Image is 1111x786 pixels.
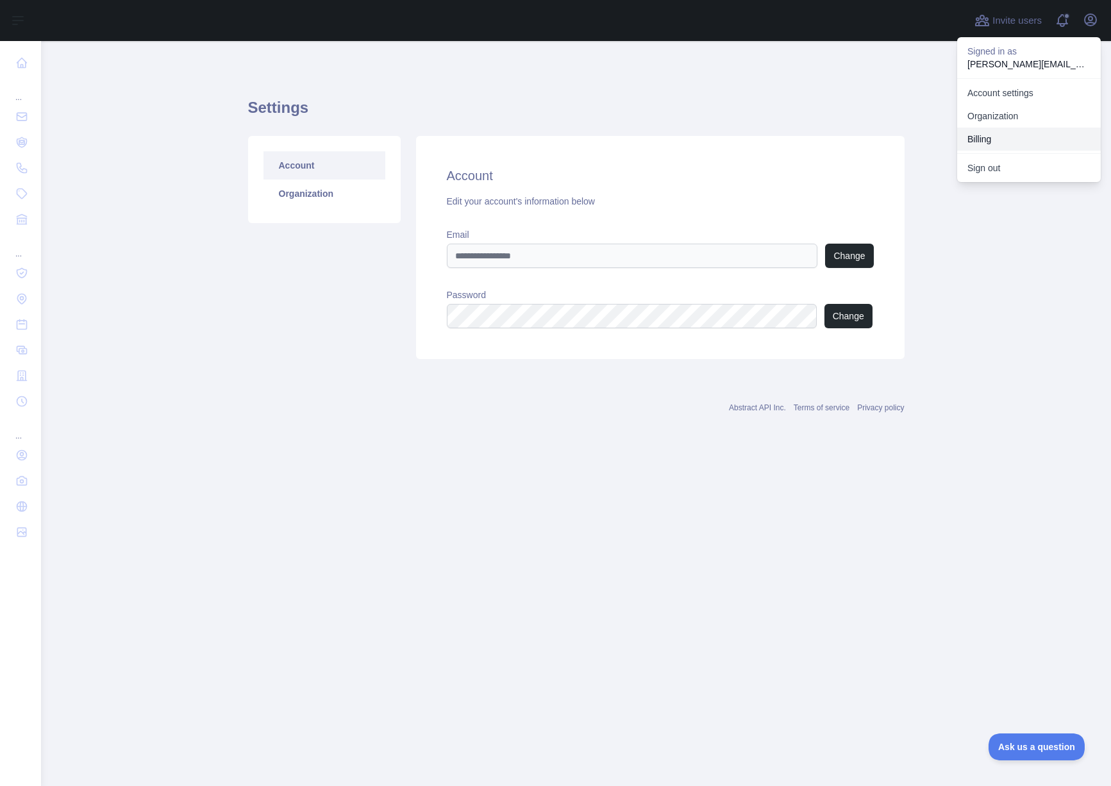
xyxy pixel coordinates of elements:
iframe: Toggle Customer Support [989,733,1085,760]
button: Change [825,244,873,268]
a: Account settings [957,81,1101,105]
label: Email [447,228,874,241]
p: Signed in as [967,45,1090,58]
div: ... [10,233,31,259]
a: Terms of service [794,403,849,412]
a: Account [263,151,385,180]
label: Password [447,288,874,301]
button: Change [824,304,873,328]
button: Invite users [972,10,1044,31]
button: Sign out [957,156,1101,180]
p: [PERSON_NAME][EMAIL_ADDRESS][DOMAIN_NAME] [967,58,1090,71]
div: ... [10,415,31,441]
a: Organization [957,105,1101,128]
a: Abstract API Inc. [729,403,786,412]
button: Billing [957,128,1101,151]
span: Invite users [992,13,1042,28]
a: Organization [263,180,385,208]
div: ... [10,77,31,103]
div: Edit your account's information below [447,195,874,208]
h2: Account [447,167,874,185]
a: Privacy policy [857,403,904,412]
h1: Settings [248,97,905,128]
